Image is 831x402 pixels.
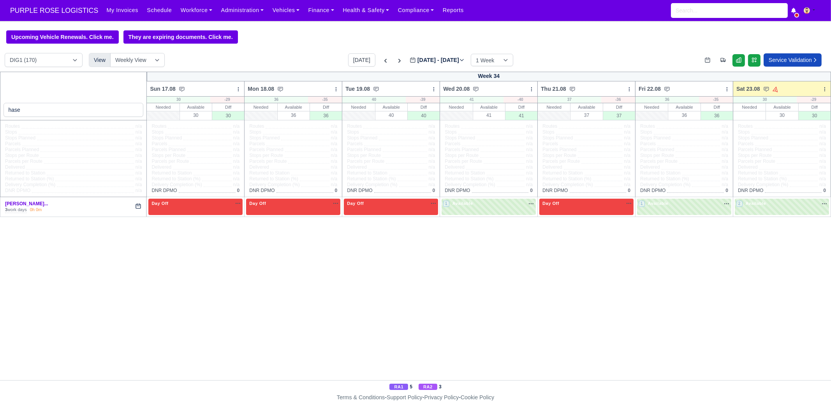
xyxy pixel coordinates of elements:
span: 0 [237,188,240,193]
span: Day Off [541,201,561,206]
strong: 3 [5,207,7,212]
div: Needed [733,103,766,111]
span: Parcels [640,141,656,147]
span: n/a [526,159,533,164]
span: n/a [331,164,338,170]
span: n/a [722,170,728,176]
span: n/a [722,153,728,158]
span: Sat 23.08 [736,85,760,93]
div: 41 [440,97,503,103]
span: Available [744,201,768,206]
a: Workforce [176,3,217,18]
span: Stops [5,129,17,135]
a: Privacy Policy [424,394,459,400]
span: DNR DPMO [542,188,568,194]
span: Returned to Station (%) [640,176,689,182]
span: Stops per Route [542,153,576,159]
span: n/a [429,159,435,164]
div: 36 [278,111,310,119]
span: 0 [823,188,826,193]
span: Stops per Route [5,153,39,159]
div: -29 [210,97,244,103]
span: Routes [738,123,753,129]
div: Available [473,103,505,111]
span: RA1 [389,384,408,390]
span: Delivered [5,164,25,170]
span: Returned to Station (%) [738,176,787,182]
span: Available [451,201,475,206]
span: n/a [526,141,533,146]
span: n/a [722,129,728,135]
span: n/a [331,176,338,182]
span: n/a [136,123,142,129]
span: Stops Planned [249,135,280,141]
span: Delivery Completion (%) [5,182,55,188]
div: 36 [668,111,700,119]
span: n/a [722,159,728,164]
span: n/a [819,129,826,135]
span: Stops Planned [347,135,377,141]
span: n/a [526,182,533,187]
a: Finance [304,3,338,18]
span: Parcels Planned [249,147,283,153]
span: Delivered [151,164,171,170]
span: n/a [331,141,338,146]
div: -36 [601,97,635,103]
span: n/a [526,135,533,141]
div: 30 [180,111,212,119]
span: Wed 20.08 [443,85,470,93]
div: Available [278,103,310,111]
span: n/a [233,176,240,182]
div: Diff [212,103,244,111]
span: Stops Planned [5,135,35,141]
span: Returned to Station [640,170,680,176]
div: Needed [538,103,570,111]
span: Returned to Station (%) [5,176,54,182]
span: n/a [624,176,630,182]
div: -35 [308,97,342,103]
span: n/a [526,123,533,129]
span: n/a [233,147,240,152]
span: Returned to Station [738,170,778,176]
span: Stops [347,129,359,135]
span: Stops [151,129,164,135]
span: n/a [819,153,826,158]
span: n/a [429,176,435,182]
a: My Invoices [102,3,143,18]
span: n/a [429,123,435,129]
span: Stops [738,129,750,135]
span: Delivered [445,164,465,170]
span: n/a [722,123,728,129]
span: DNR DPMO [445,188,470,194]
span: Delivery Completion (%) [445,182,495,188]
span: Parcels [151,141,167,147]
span: n/a [136,164,142,170]
span: Parcels [347,141,363,147]
span: DNR DPMO [640,188,666,194]
span: Parcels Planned [640,147,674,153]
div: Diff [603,103,635,111]
a: Cookie Policy [461,394,494,400]
div: 37 [570,111,602,119]
span: Stops Planned [151,135,182,141]
div: 30 [733,97,796,103]
div: Needed [245,103,277,111]
div: Available [766,103,798,111]
span: n/a [233,135,240,141]
span: n/a [526,147,533,152]
span: Stops per Route [347,153,381,159]
span: Parcels per Route [542,159,580,164]
span: Stops Planned [445,135,475,141]
span: Parcels Planned [738,147,772,153]
span: n/a [819,170,826,176]
div: -29 [797,97,831,103]
div: 40 [408,111,440,120]
span: n/a [624,147,630,152]
span: n/a [526,153,533,158]
div: Available [570,103,602,111]
span: Parcels Planned [151,147,185,153]
span: n/a [624,182,630,187]
span: Returned to Station [5,170,45,176]
div: Diff [505,103,537,111]
span: Stops [445,129,457,135]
